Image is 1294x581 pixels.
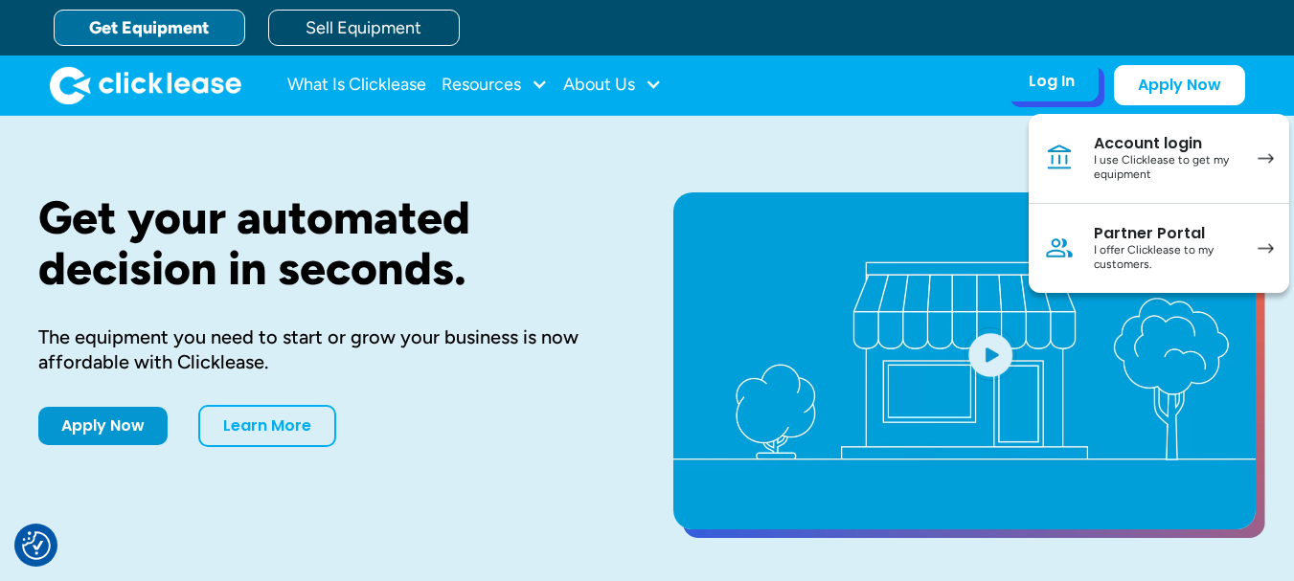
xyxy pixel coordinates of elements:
[1029,72,1075,91] div: Log In
[50,66,241,104] a: home
[965,327,1016,381] img: Blue play button logo on a light blue circular background
[673,192,1256,529] a: open lightbox
[50,66,241,104] img: Clicklease logo
[563,66,662,104] div: About Us
[22,531,51,560] img: Revisit consent button
[1258,243,1274,254] img: arrow
[1094,243,1238,273] div: I offer Clicklease to my customers.
[1029,204,1289,293] a: Partner PortalI offer Clicklease to my customers.
[38,407,168,445] a: Apply Now
[1044,143,1075,173] img: Bank icon
[442,66,548,104] div: Resources
[1114,65,1245,105] a: Apply Now
[1044,233,1075,263] img: Person icon
[198,405,336,447] a: Learn More
[287,66,426,104] a: What Is Clicklease
[38,324,612,374] div: The equipment you need to start or grow your business is now affordable with Clicklease.
[1029,114,1289,204] a: Account loginI use Clicklease to get my equipment
[268,10,460,46] a: Sell Equipment
[38,192,612,294] h1: Get your automated decision in seconds.
[54,10,245,46] a: Get Equipment
[22,531,51,560] button: Consent Preferences
[1258,153,1274,164] img: arrow
[1094,134,1238,153] div: Account login
[1094,224,1238,243] div: Partner Portal
[1094,153,1238,183] div: I use Clicklease to get my equipment
[1029,114,1289,293] nav: Log In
